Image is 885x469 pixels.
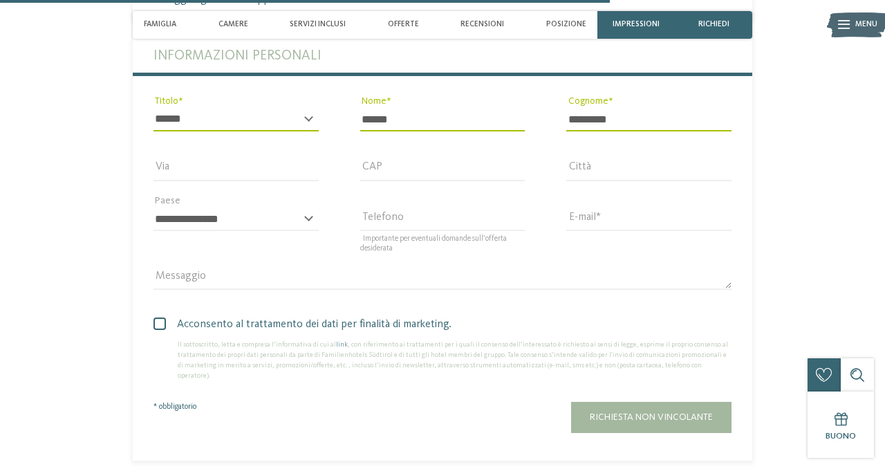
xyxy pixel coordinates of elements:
[460,20,504,29] span: Recensioni
[290,20,346,29] span: Servizi inclusi
[218,20,248,29] span: Camere
[336,341,348,348] a: link
[613,20,660,29] span: Impressioni
[808,392,874,458] a: Buono
[698,20,729,29] span: richiedi
[360,236,507,252] span: Importante per eventuali domande sull’offerta desiderata
[153,403,196,411] span: * obbligatorio
[388,20,419,29] span: Offerte
[153,38,732,73] label: Informazioni personali
[153,316,157,340] input: Acconsento al trattamento dei dati per finalità di marketing.
[153,340,732,381] div: Il sottoscritto, letta e compresa l’informativa di cui al , con riferimento ai trattamenti per i ...
[164,316,732,333] span: Acconsento al trattamento dei dati per finalità di marketing.
[546,20,586,29] span: Posizione
[826,432,856,441] span: Buono
[571,402,732,433] button: Richiesta non vincolante
[590,412,713,422] span: Richiesta non vincolante
[144,20,176,29] span: Famiglia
